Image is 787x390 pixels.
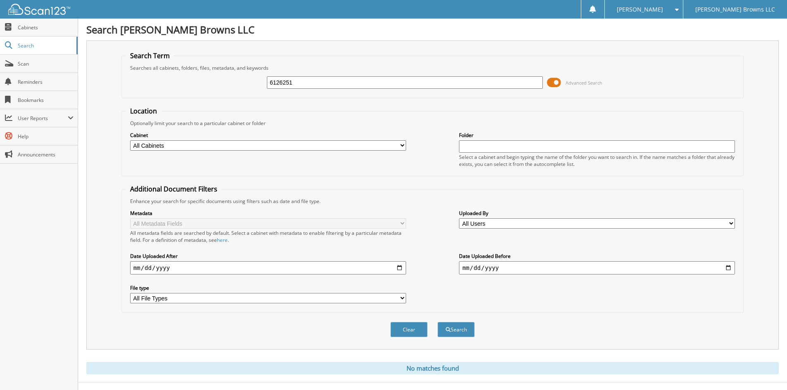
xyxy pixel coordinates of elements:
[126,120,739,127] div: Optionally limit your search to a particular cabinet or folder
[437,322,475,337] button: Search
[18,151,74,158] span: Announcements
[459,154,735,168] div: Select a cabinet and begin typing the name of the folder you want to search in. If the name match...
[86,23,779,36] h1: Search [PERSON_NAME] Browns LLC
[18,115,68,122] span: User Reports
[566,80,602,86] span: Advanced Search
[86,362,779,374] div: No matches found
[459,253,735,260] label: Date Uploaded Before
[459,210,735,217] label: Uploaded By
[18,42,72,49] span: Search
[390,322,428,337] button: Clear
[126,184,221,194] legend: Additional Document Filters
[8,4,70,15] img: scan123-logo-white.svg
[130,261,406,274] input: start
[126,51,174,60] legend: Search Term
[126,106,161,116] legend: Location
[617,7,663,12] span: [PERSON_NAME]
[695,7,775,12] span: [PERSON_NAME] Browns LLC
[130,229,406,243] div: All metadata fields are searched by default. Select a cabinet with metadata to enable filtering b...
[18,78,74,85] span: Reminders
[130,253,406,260] label: Date Uploaded After
[126,64,739,71] div: Searches all cabinets, folders, files, metadata, and keywords
[126,198,739,205] div: Enhance your search for specific documents using filters such as date and file type.
[18,133,74,140] span: Help
[130,210,406,217] label: Metadata
[459,261,735,274] input: end
[18,97,74,104] span: Bookmarks
[130,284,406,291] label: File type
[130,132,406,139] label: Cabinet
[18,60,74,67] span: Scan
[459,132,735,139] label: Folder
[217,236,228,243] a: here
[18,24,74,31] span: Cabinets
